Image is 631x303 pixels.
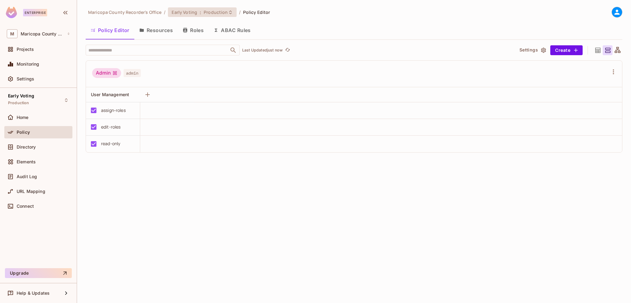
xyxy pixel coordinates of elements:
[17,291,50,296] span: Help & Updates
[243,9,270,15] span: Policy Editor
[284,47,291,54] button: refresh
[164,9,165,15] li: /
[8,100,29,105] span: Production
[88,9,161,15] span: the active workspace
[242,48,283,53] p: Last Updated just now
[8,93,34,98] span: Early Voting
[17,204,34,209] span: Connect
[239,9,241,15] li: /
[91,92,129,97] span: User Management
[17,174,37,179] span: Audit Log
[17,115,29,120] span: Home
[178,23,209,38] button: Roles
[17,159,36,164] span: Elements
[17,62,39,67] span: Monitoring
[204,9,228,15] span: Production
[17,145,36,149] span: Directory
[23,9,47,16] div: Enterprise
[101,124,121,130] div: edit-roles
[17,76,34,81] span: Settings
[21,31,64,36] span: Workspace: Maricopa County Recorder's Office
[17,189,45,194] span: URL Mapping
[7,29,18,38] span: M
[209,23,256,38] button: ABAC Rules
[101,140,120,147] div: read-only
[124,69,141,77] span: admin
[517,45,548,55] button: Settings
[101,107,126,114] div: assign-roles
[199,10,202,15] span: :
[17,47,34,52] span: Projects
[134,23,178,38] button: Resources
[5,268,72,278] button: Upgrade
[6,7,17,18] img: SReyMgAAAABJRU5ErkJggg==
[172,9,197,15] span: Early Voting
[285,47,290,53] span: refresh
[86,23,134,38] button: Policy Editor
[92,68,121,78] div: Admin
[283,47,291,54] span: Click to refresh data
[550,45,583,55] button: Create
[17,130,30,135] span: Policy
[229,46,238,55] button: Open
